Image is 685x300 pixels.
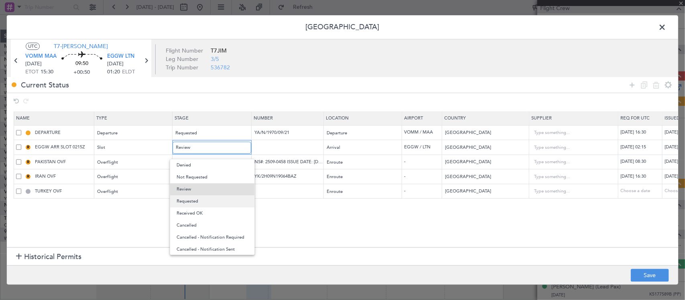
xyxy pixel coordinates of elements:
[177,243,248,255] span: Cancelled - Notification Sent
[177,231,248,243] span: Cancelled - Notification Required
[177,207,248,219] span: Received OK
[177,195,248,207] span: Requested
[177,219,248,231] span: Cancelled
[177,171,248,183] span: Not Requested
[177,159,248,171] span: Denied
[177,183,248,195] span: Review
